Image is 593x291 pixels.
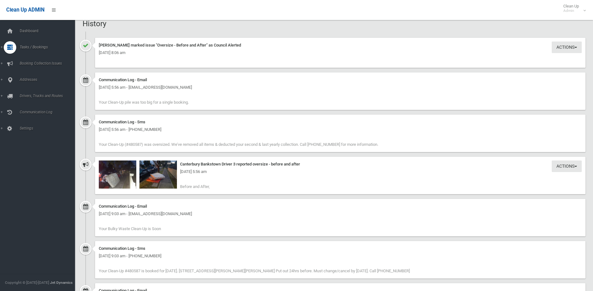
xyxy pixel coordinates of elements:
[99,100,189,105] span: Your Clean-Up pile was too big for a single booking.
[139,160,177,189] img: 2025-09-0205.55.343603686317070512285.jpg
[99,84,582,91] div: [DATE] 5:56 am - [EMAIL_ADDRESS][DOMAIN_NAME]
[180,184,210,189] span: Before and After,
[99,126,582,133] div: [DATE] 5:56 am - [PHONE_NUMBER]
[552,42,582,53] button: Actions
[99,269,410,273] span: Your Clean-Up #480587 is booked for [DATE]. [STREET_ADDRESS][PERSON_NAME][PERSON_NAME] Put out 24...
[552,160,582,172] button: Actions
[99,245,582,252] div: Communication Log - Sms
[99,160,136,189] img: 2025-09-0205.40.595577262919883557913.jpg
[18,77,80,82] span: Addresses
[99,252,582,260] div: [DATE] 9:03 am - [PHONE_NUMBER]
[99,168,582,175] div: [DATE] 5:56 am
[83,20,585,28] h2: History
[99,142,378,147] span: Your Clean-Up (#480587) was oversized. We've removed all items & deducted your second & last year...
[18,61,80,66] span: Booking Collection Issues
[99,203,582,210] div: Communication Log - Email
[99,160,582,168] div: Canterbury Bankstown Driver 3 reported oversize - before and after
[99,76,582,84] div: Communication Log - Email
[18,29,80,33] span: Dashboard
[6,7,44,13] span: Clean Up ADMIN
[99,118,582,126] div: Communication Log - Sms
[560,4,585,13] span: Clean Up
[18,45,80,49] span: Tasks / Bookings
[99,42,582,49] div: [PERSON_NAME] marked issue "Oversize - Before and After" as Council Alerted
[18,110,80,114] span: Communication Log
[99,49,582,57] div: [DATE] 8:06 am
[563,8,579,13] small: Admin
[99,210,582,218] div: [DATE] 9:03 am - [EMAIL_ADDRESS][DOMAIN_NAME]
[50,280,73,285] strong: Jet Dynamics
[18,94,80,98] span: Drivers, Trucks and Routes
[99,226,161,231] span: Your Bulky Waste Clean-Up is Soon
[5,280,49,285] span: Copyright © [DATE]-[DATE]
[18,126,80,131] span: Settings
